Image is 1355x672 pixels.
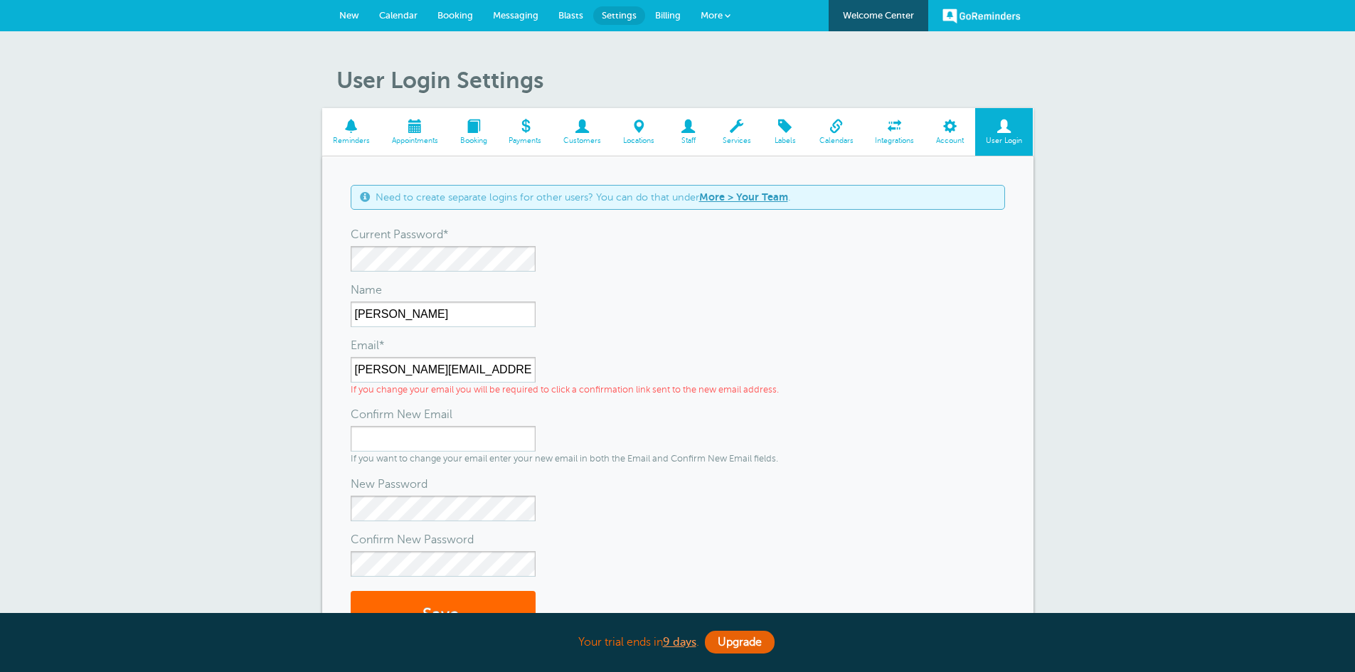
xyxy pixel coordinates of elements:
[612,108,666,156] a: Locations
[351,223,449,246] label: Current Password*
[925,108,975,156] a: Account
[388,137,442,145] span: Appointments
[351,473,427,496] label: New Password
[351,403,452,426] label: Confirm New Email
[672,137,704,145] span: Staff
[456,137,491,145] span: Booking
[351,385,779,395] small: If you change your email you will be required to click a confirmation link sent to the new email ...
[322,108,381,156] a: Reminders
[560,137,605,145] span: Customers
[982,137,1026,145] span: User Login
[498,108,553,156] a: Payments
[381,108,449,156] a: Appointments
[329,137,374,145] span: Reminders
[871,137,918,145] span: Integrations
[620,137,659,145] span: Locations
[655,10,681,21] span: Billing
[351,454,778,464] small: If you want to change your email enter your new email in both the Email and Confirm New Email fie...
[351,334,385,357] label: Email*
[553,108,612,156] a: Customers
[808,108,864,156] a: Calendars
[593,6,645,25] a: Settings
[351,528,474,551] label: Confirm New Password
[815,137,857,145] span: Calendars
[705,631,775,654] a: Upgrade
[449,108,498,156] a: Booking
[665,108,711,156] a: Staff
[1298,615,1341,658] iframe: Resource center
[558,10,583,21] span: Blasts
[718,137,755,145] span: Services
[505,137,546,145] span: Payments
[437,10,473,21] span: Booking
[379,10,418,21] span: Calendar
[699,191,788,203] a: More > Your Team
[602,10,637,21] span: Settings
[663,636,696,649] a: 9 days
[701,10,723,21] span: More
[762,108,808,156] a: Labels
[351,591,536,640] button: Save
[322,627,1033,658] div: Your trial ends in .
[339,10,359,21] span: New
[351,279,382,302] label: Name
[769,137,801,145] span: Labels
[711,108,762,156] a: Services
[336,67,1033,94] h1: User Login Settings
[932,137,968,145] span: Account
[864,108,925,156] a: Integrations
[493,10,538,21] span: Messaging
[376,191,791,203] span: Need to create separate logins for other users? You can do that under .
